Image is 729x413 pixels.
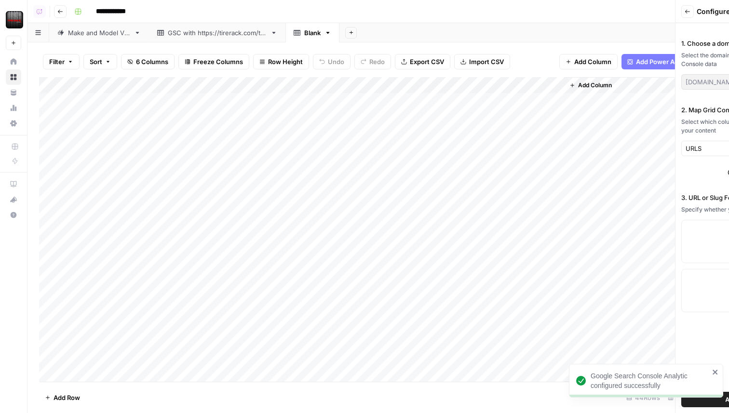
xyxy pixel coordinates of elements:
[6,54,21,69] a: Home
[39,390,86,405] button: Add Row
[178,54,249,69] button: Freeze Columns
[354,54,391,69] button: Redo
[49,57,65,67] span: Filter
[193,57,243,67] span: Freeze Columns
[574,57,611,67] span: Add Column
[6,69,21,85] a: Browse
[6,85,21,100] a: Your Data
[285,23,339,42] a: Blank
[712,368,719,376] button: close
[591,371,709,390] div: Google Search Console Analytic configured successfully
[43,54,80,69] button: Filter
[369,57,385,67] span: Redo
[6,116,21,131] a: Settings
[621,54,694,69] button: Add Power Agent
[559,54,618,69] button: Add Column
[328,57,344,67] span: Undo
[6,8,21,32] button: Workspace: Tire Rack
[6,100,21,116] a: Usage
[469,57,504,67] span: Import CSV
[410,57,444,67] span: Export CSV
[566,79,616,92] button: Add Column
[578,81,612,90] span: Add Column
[149,23,285,42] a: GSC with [URL][DOMAIN_NAME]
[622,390,664,405] div: 44 Rows
[268,57,303,67] span: Row Height
[136,57,168,67] span: 6 Columns
[304,28,321,38] div: Blank
[6,192,21,207] button: What's new?
[90,57,102,67] span: Sort
[664,390,717,405] div: 6/6 Columns
[168,28,267,38] div: GSC with [URL][DOMAIN_NAME]
[636,57,688,67] span: Add Power Agent
[121,54,175,69] button: 6 Columns
[6,207,21,223] button: Help + Support
[313,54,351,69] button: Undo
[54,393,80,402] span: Add Row
[6,192,21,207] div: What's new?
[6,176,21,192] a: AirOps Academy
[83,54,117,69] button: Sort
[454,54,510,69] button: Import CSV
[49,23,149,42] a: Make and Model VLP
[395,54,450,69] button: Export CSV
[253,54,309,69] button: Row Height
[68,28,130,38] div: Make and Model VLP
[6,11,23,28] img: Tire Rack Logo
